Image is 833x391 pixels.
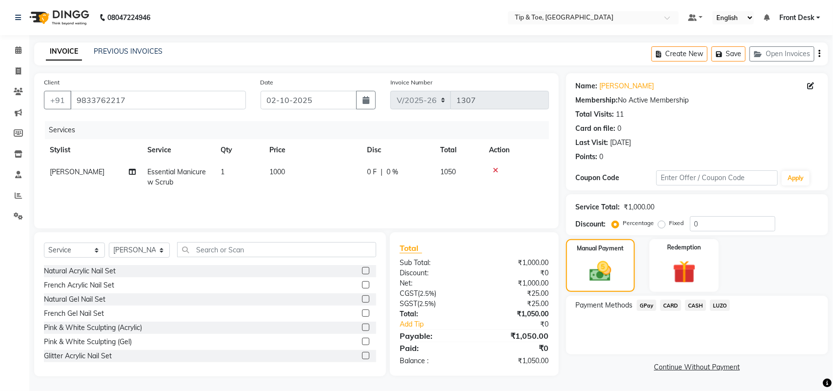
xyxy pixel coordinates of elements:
div: Membership: [576,95,618,105]
div: Natural Gel Nail Set [44,294,105,305]
span: CGST [400,289,418,298]
th: Stylist [44,139,142,161]
div: Discount: [576,219,606,229]
span: LUZO [710,300,730,311]
div: Total: [392,309,474,319]
span: 2.5% [420,289,434,297]
div: ₹0 [488,319,556,329]
span: 2.5% [419,300,434,308]
th: Qty [215,139,264,161]
div: ₹1,050.00 [474,330,556,342]
div: Glitter Acrylic Nail Set [44,351,112,361]
span: GPay [637,300,657,311]
label: Fixed [670,219,684,227]
a: PREVIOUS INVOICES [94,47,163,56]
a: Continue Without Payment [568,362,826,372]
span: Payment Methods [576,300,633,310]
button: Open Invoices [750,46,814,62]
span: Total [400,243,422,253]
img: logo [25,4,92,31]
label: Invoice Number [390,78,433,87]
div: Total Visits: [576,109,614,120]
div: Net: [392,278,474,288]
span: SGST [400,299,417,308]
span: Essential Manicure w Scrub [147,167,206,186]
label: Client [44,78,60,87]
div: Paid: [392,342,474,354]
span: CASH [685,300,706,311]
span: [PERSON_NAME] [50,167,104,176]
div: Points: [576,152,598,162]
label: Date [261,78,274,87]
span: 1000 [269,167,285,176]
div: ₹1,000.00 [624,202,655,212]
div: ₹25.00 [474,288,556,299]
button: Save [711,46,746,62]
div: 0 [618,123,622,134]
th: Total [434,139,483,161]
b: 08047224946 [107,4,150,31]
div: ₹1,000.00 [474,278,556,288]
span: 0 F [367,167,377,177]
span: Front Desk [779,13,814,23]
th: Disc [361,139,434,161]
div: Payable: [392,330,474,342]
a: Add Tip [392,319,488,329]
div: French Gel Nail Set [44,309,104,319]
div: 0 [600,152,604,162]
div: 11 [616,109,624,120]
span: 1 [221,167,224,176]
div: [DATE] [610,138,631,148]
div: ₹0 [474,342,556,354]
label: Percentage [623,219,654,227]
div: ₹1,050.00 [474,356,556,366]
div: Name: [576,81,598,91]
th: Price [264,139,361,161]
div: Balance : [392,356,474,366]
span: | [381,167,383,177]
th: Service [142,139,215,161]
div: Last Visit: [576,138,609,148]
div: Pink & White Sculpting (Gel) [44,337,132,347]
input: Search by Name/Mobile/Email/Code [70,91,246,109]
label: Redemption [668,243,701,252]
button: Create New [651,46,708,62]
span: CARD [660,300,681,311]
div: ( ) [392,299,474,309]
span: 0 % [386,167,398,177]
input: Search or Scan [177,242,376,257]
div: No Active Membership [576,95,818,105]
button: Apply [782,171,810,185]
div: Card on file: [576,123,616,134]
span: 1050 [440,167,456,176]
div: ₹1,050.00 [474,309,556,319]
img: _gift.svg [666,258,703,286]
button: +91 [44,91,71,109]
div: ₹25.00 [474,299,556,309]
div: French Acrylic Nail Set [44,280,114,290]
div: ( ) [392,288,474,299]
th: Action [483,139,549,161]
a: [PERSON_NAME] [600,81,654,91]
div: Natural Acrylic Nail Set [44,266,116,276]
div: Coupon Code [576,173,657,183]
div: Sub Total: [392,258,474,268]
img: _cash.svg [583,259,618,284]
a: INVOICE [46,43,82,61]
div: Services [45,121,556,139]
div: Service Total: [576,202,620,212]
div: Discount: [392,268,474,278]
div: ₹0 [474,268,556,278]
input: Enter Offer / Coupon Code [656,170,778,185]
div: Pink & White Sculpting (Acrylic) [44,323,142,333]
div: ₹1,000.00 [474,258,556,268]
label: Manual Payment [577,244,624,253]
